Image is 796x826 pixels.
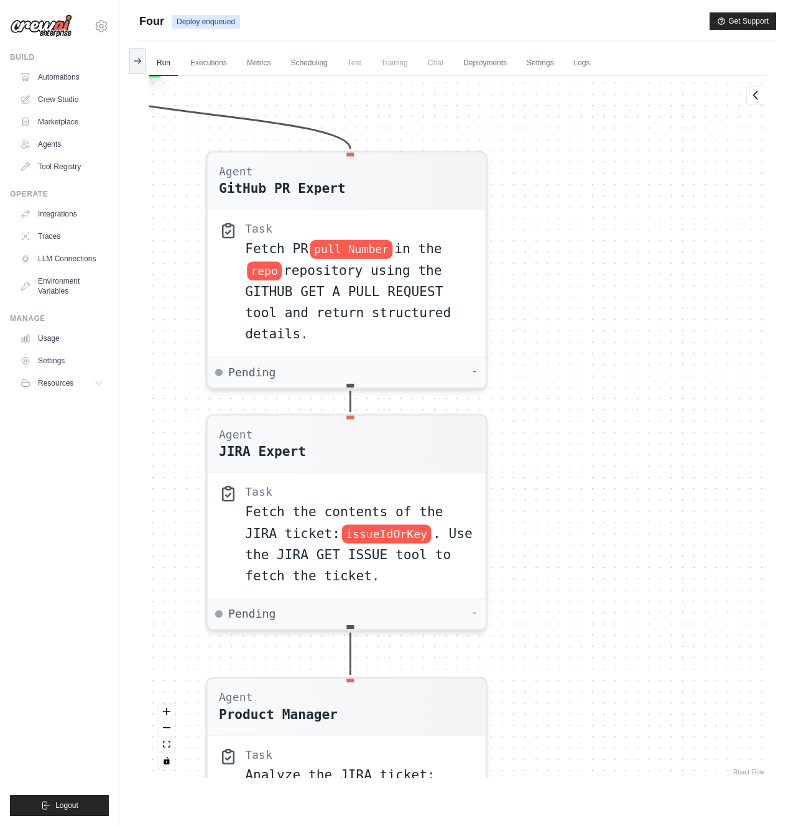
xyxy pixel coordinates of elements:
div: AgentGitHub PR ExpertTaskFetch PRpull Numberin thereporepository using the GITHUB GET A PULL REQU... [206,151,488,389]
div: Task [245,221,272,236]
div: Product Manager [219,705,338,723]
a: Run [149,50,178,77]
span: pull Number [310,240,392,259]
button: zoom in [159,704,175,720]
div: React Flow controls [159,704,175,769]
span: Chat is not available until the deployment is complete [420,50,451,75]
span: Pending [228,606,275,621]
button: zoom out [159,720,175,736]
div: AgentJIRA ExpertTaskFetch the contents of the JIRA ticket:issueIdOrKey. Use the JIRA GET ISSUE to... [206,414,488,631]
div: Task [245,485,272,499]
span: Logout [55,800,78,810]
a: Settings [15,351,109,371]
button: Logout [10,795,109,816]
span: issueIdOrKey [342,524,431,543]
div: Operate [10,189,109,199]
span: Training is not available until the deployment is complete [374,50,415,75]
a: Tool Registry [15,157,109,177]
span: Pending [228,364,275,379]
button: toggle interactivity [159,753,175,769]
span: Deploy enqueued [172,15,240,29]
div: Fetch the contents of the JIRA ticket: {issueIdOrKey}. Use the JIRA GET ISSUE tool to fetch the t... [245,501,474,587]
a: Agents [15,134,109,154]
a: Executions [183,50,234,77]
span: repo [247,261,282,280]
a: Scheduling [283,50,335,77]
button: fit view [159,736,175,753]
div: JIRA Expert [219,442,306,461]
a: React Flow attribution [733,769,764,776]
div: - [471,606,478,621]
a: Crew Studio [15,90,109,109]
span: Fetch the contents of the JIRA ticket: [245,504,443,541]
div: Agent [219,164,346,179]
span: . Use the JIRA GET ISSUE tool to fetch the ticket. [245,526,473,583]
button: Get Support [710,12,776,30]
iframe: Chat Widget [734,766,796,826]
div: Agent [219,427,306,442]
a: Settings [519,50,561,77]
a: Deployments [456,50,514,77]
a: Automations [15,67,109,87]
button: Resources [15,373,109,393]
a: LLM Connections [15,249,109,269]
a: Logs [566,50,597,77]
a: Metrics [239,50,279,77]
a: Environment Variables [15,271,109,301]
span: in the [394,241,442,256]
img: Logo [10,14,72,38]
span: Analyze the JIRA ticket: [245,767,435,782]
a: Traces [15,226,109,246]
div: Agent [219,690,338,705]
span: Test [340,50,369,75]
div: Manage [10,313,109,323]
span: Resources [38,378,73,388]
a: Marketplace [15,112,109,132]
div: - [471,364,478,379]
span: Four [139,12,164,30]
span: repository using the GITHUB GET A PULL REQUEST tool and return structured details. [245,262,451,341]
g: Edge from inputsNode to 5ac26da012824e20d48da6a62702095f [73,80,350,149]
span: Fetch PR [245,241,308,256]
div: Fetch PR {pull Number} in the {repo} repository using the GITHUB GET A PULL REQUEST tool and retu... [245,238,474,345]
a: Integrations [15,204,109,224]
div: Build [10,52,109,62]
div: GitHub PR Expert [219,179,346,198]
div: Task [245,747,272,762]
a: Usage [15,328,109,348]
